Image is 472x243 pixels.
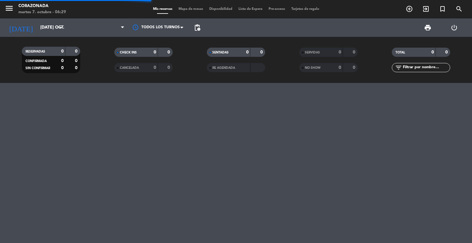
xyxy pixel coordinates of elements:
span: pending_actions [194,24,201,31]
span: CHECK INS [120,51,137,54]
strong: 0 [339,50,341,54]
span: TOTAL [395,51,405,54]
span: RE AGENDADA [212,66,235,69]
i: search [455,5,463,13]
strong: 0 [154,65,156,70]
strong: 0 [154,50,156,54]
span: SERVIDAS [305,51,320,54]
strong: 0 [445,50,449,54]
strong: 0 [75,59,79,63]
span: Mapa de mesas [175,7,206,11]
strong: 0 [75,66,79,70]
strong: 0 [167,65,171,70]
span: NO SHOW [305,66,321,69]
span: CANCELADA [120,66,139,69]
span: SENTADAS [212,51,229,54]
input: Filtrar por nombre... [402,64,450,71]
strong: 0 [353,50,356,54]
span: Mis reservas [150,7,175,11]
strong: 0 [61,59,64,63]
i: turned_in_not [439,5,446,13]
strong: 0 [339,65,341,70]
strong: 0 [61,49,64,53]
div: Corazonada [18,3,66,9]
strong: 0 [167,50,171,54]
span: Disponibilidad [206,7,235,11]
span: RESERVADAS [26,50,45,53]
strong: 0 [353,65,356,70]
strong: 0 [75,49,79,53]
span: Lista de Espera [235,7,265,11]
span: Tarjetas de regalo [288,7,322,11]
strong: 0 [246,50,249,54]
strong: 0 [61,66,64,70]
button: menu [5,4,14,15]
div: martes 7. octubre - 06:29 [18,9,66,15]
i: menu [5,4,14,13]
strong: 0 [431,50,434,54]
strong: 0 [260,50,264,54]
span: SIN CONFIRMAR [26,67,50,70]
i: add_circle_outline [406,5,413,13]
span: Pre-acceso [265,7,288,11]
i: [DATE] [5,21,37,34]
i: exit_to_app [422,5,430,13]
span: CONFIRMADA [26,60,47,63]
span: print [424,24,431,31]
i: filter_list [395,64,402,71]
i: power_settings_new [450,24,458,31]
i: arrow_drop_down [57,24,65,31]
div: LOG OUT [441,18,467,37]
